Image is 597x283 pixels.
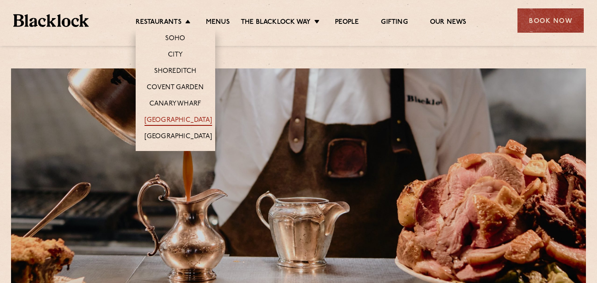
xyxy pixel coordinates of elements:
div: Book Now [517,8,584,33]
a: City [168,51,183,60]
a: Shoreditch [154,67,197,77]
a: Gifting [381,18,407,28]
a: Our News [430,18,467,28]
a: Menus [206,18,230,28]
a: People [335,18,359,28]
a: The Blacklock Way [241,18,311,28]
img: BL_Textured_Logo-footer-cropped.svg [13,14,89,27]
a: Covent Garden [147,83,204,93]
a: [GEOGRAPHIC_DATA] [144,116,212,126]
a: [GEOGRAPHIC_DATA] [144,132,212,142]
a: Canary Wharf [149,100,201,109]
a: Soho [165,34,186,44]
a: Restaurants [136,18,182,28]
